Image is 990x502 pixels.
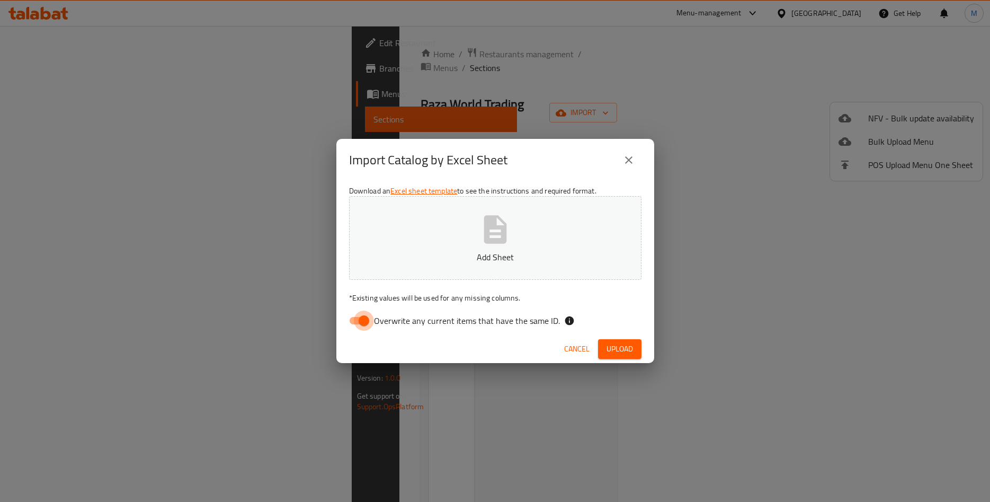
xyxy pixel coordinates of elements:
[598,339,641,359] button: Upload
[390,184,457,198] a: Excel sheet template
[564,315,575,326] svg: If the overwrite option isn't selected, then the items that match an existing ID will be ignored ...
[374,314,560,327] span: Overwrite any current items that have the same ID.
[564,342,590,356] span: Cancel
[349,293,641,303] p: Existing values will be used for any missing columns.
[607,342,633,356] span: Upload
[336,181,654,335] div: Download an to see the instructions and required format.
[616,147,641,173] button: close
[560,339,594,359] button: Cancel
[349,196,641,280] button: Add Sheet
[349,152,507,169] h2: Import Catalog by Excel Sheet
[365,251,625,263] p: Add Sheet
